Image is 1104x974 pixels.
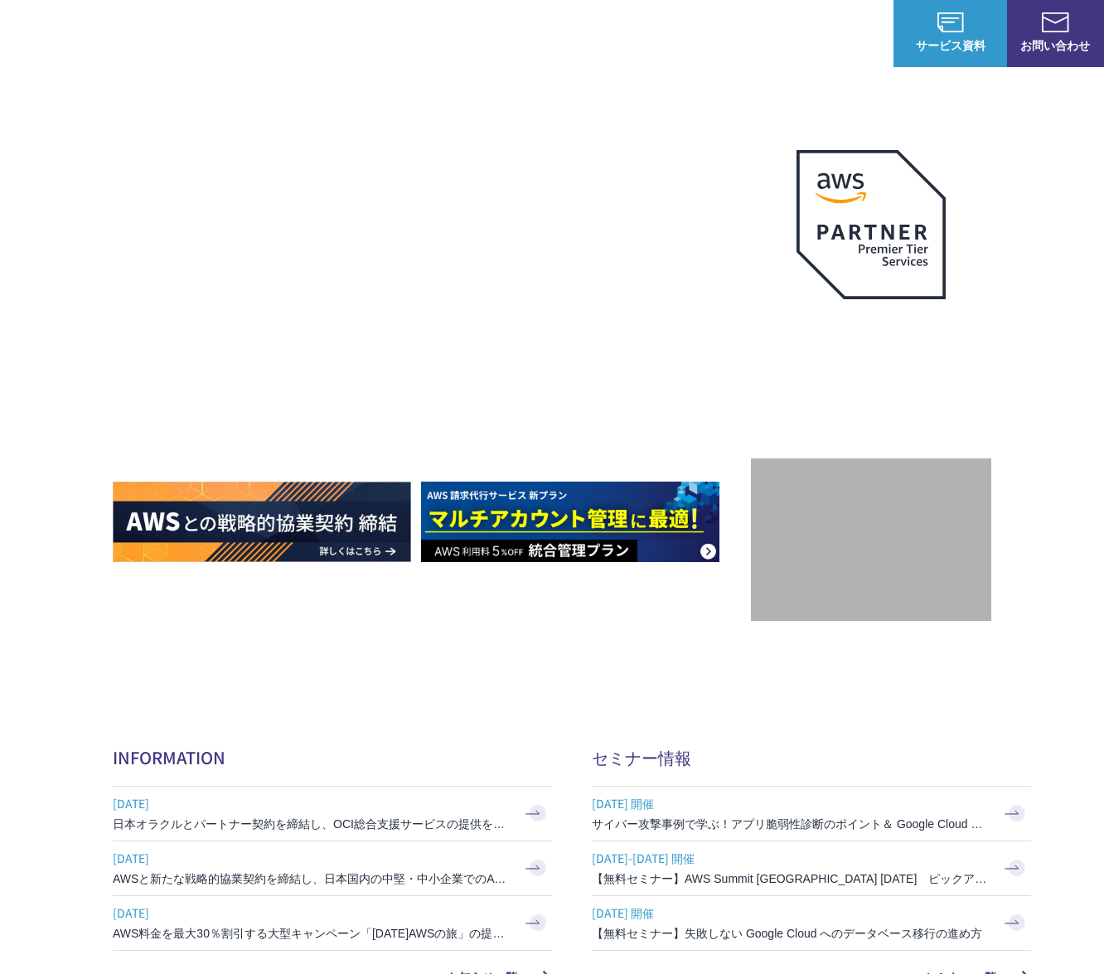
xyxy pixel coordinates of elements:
[592,846,990,870] span: [DATE]-[DATE] 開催
[734,25,797,42] p: ナレッジ
[655,25,701,42] a: 導入事例
[592,787,1031,841] a: [DATE] 開催 サイバー攻撃事例で学ぶ！アプリ脆弱性診断のポイント＆ Google Cloud セキュリティ対策
[186,7,303,60] span: NHN テコラス AWS総合支援サービス
[113,791,511,816] span: [DATE]
[592,896,1031,950] a: [DATE] 開催 【無料セミナー】失敗しない Google Cloud へのデータベース移行の進め方
[797,150,946,299] img: AWSプレミアティアサービスパートナー
[113,745,552,769] h2: INFORMATION
[113,183,751,256] p: AWSの導入からコスト削減、 構成・運用の最適化からデータ活用まで 規模や業種業態を問わない マネージドサービスで
[113,925,511,942] h3: AWS料金を最大30％割引する大型キャンペーン「[DATE]AWSの旅」の提供を開始
[393,25,456,42] p: サービス
[113,841,552,895] a: [DATE] AWSと新たな戦略的協業契約を締結し、日本国内の中堅・中小企業でのAWS活用を加速
[592,816,990,832] h3: サイバー攻撃事例で学ぶ！アプリ脆弱性診断のポイント＆ Google Cloud セキュリティ対策
[937,12,964,32] img: AWS総合支援サービス C-Chorus サービス資料
[853,319,890,343] em: AWS
[421,482,719,562] img: AWS請求代行サービス 統合管理プラン
[25,7,303,60] a: AWS総合支援サービス C-Chorus NHN テコラスAWS総合支援サービス
[784,483,958,604] img: 契約件数
[592,900,990,925] span: [DATE] 開催
[1007,36,1104,54] span: お問い合わせ
[592,841,1031,895] a: [DATE]-[DATE] 開催 【無料セミナー】AWS Summit [GEOGRAPHIC_DATA] [DATE] ピックアップセッション
[592,791,990,816] span: [DATE] 開催
[113,482,411,562] img: AWSとの戦略的協業契約 締結
[113,896,552,950] a: [DATE] AWS料金を最大30％割引する大型キャンペーン「[DATE]AWSの旅」の提供を開始
[592,745,1031,769] h2: セミナー情報
[592,870,990,887] h3: 【無料セミナー】AWS Summit [GEOGRAPHIC_DATA] [DATE] ピックアップセッション
[113,870,511,887] h3: AWSと新たな戦略的協業契約を締結し、日本国内の中堅・中小企業でのAWS活用を加速
[113,900,511,925] span: [DATE]
[320,25,360,42] p: 強み
[592,925,990,942] h3: 【無料セミナー】失敗しない Google Cloud へのデータベース移行の進め方
[113,846,511,870] span: [DATE]
[113,816,511,832] h3: 日本オラクルとパートナー契約を締結し、OCI総合支援サービスの提供を開始
[113,787,552,841] a: [DATE] 日本オラクルとパートナー契約を締結し、OCI総合支援サービスの提供を開始
[113,273,751,432] h1: AWS ジャーニーの 成功を実現
[1042,12,1068,32] img: お問い合わせ
[489,25,622,42] p: 業種別ソリューション
[830,25,877,42] a: ログイン
[893,36,1007,54] span: サービス資料
[777,319,966,383] p: 最上位プレミアティア サービスパートナー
